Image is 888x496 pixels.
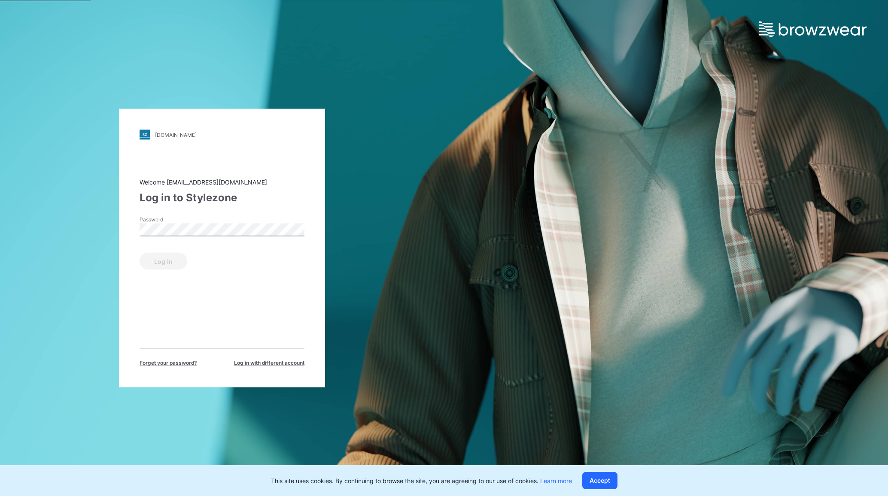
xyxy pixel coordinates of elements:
p: This site uses cookies. By continuing to browse the site, you are agreeing to our use of cookies. [271,476,572,485]
div: [DOMAIN_NAME] [155,131,197,138]
a: [DOMAIN_NAME] [140,130,304,140]
img: browzwear-logo.e42bd6dac1945053ebaf764b6aa21510.svg [759,21,867,37]
div: Log in to Stylezone [140,190,304,206]
a: Learn more [540,477,572,484]
span: Log in with different account [234,359,304,367]
img: stylezone-logo.562084cfcfab977791bfbf7441f1a819.svg [140,130,150,140]
span: Forget your password? [140,359,197,367]
label: Password [140,216,200,224]
button: Accept [582,472,617,489]
div: Welcome [EMAIL_ADDRESS][DOMAIN_NAME] [140,178,304,187]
